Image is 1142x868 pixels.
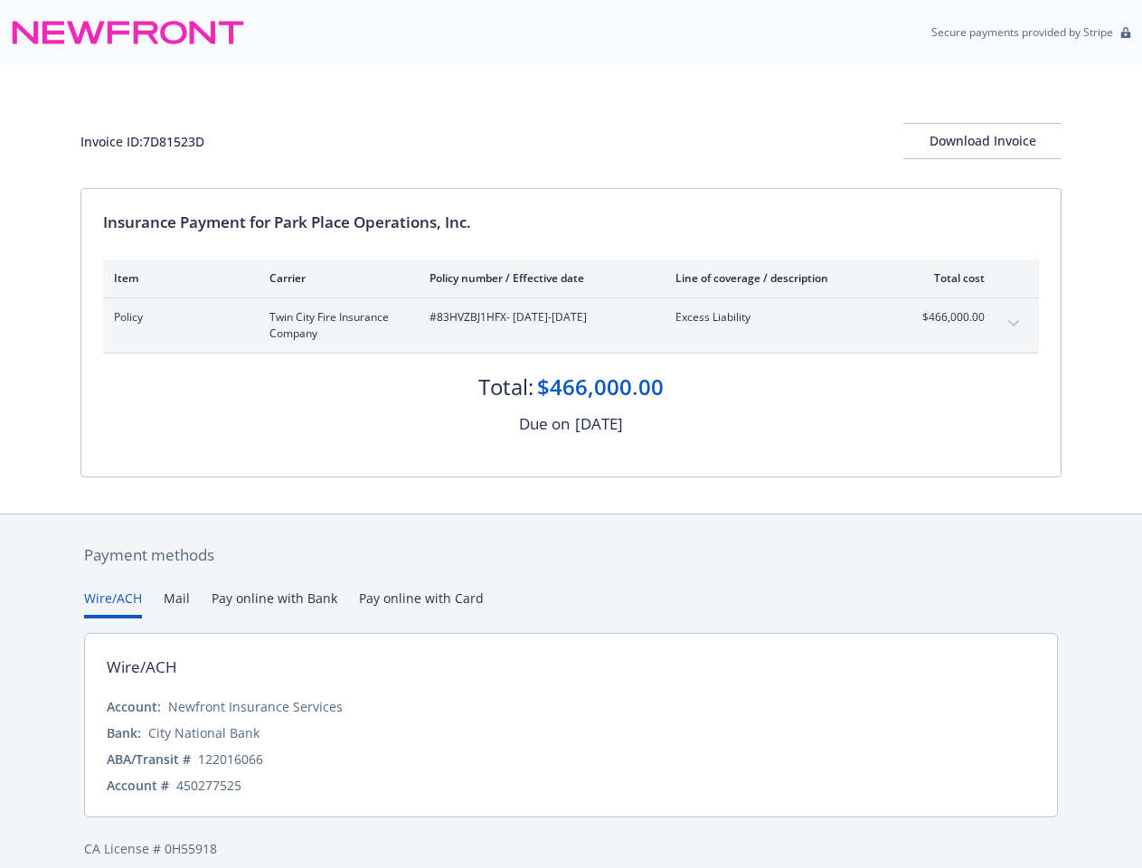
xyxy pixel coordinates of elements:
[903,124,1062,158] div: Download Invoice
[269,309,401,342] span: Twin City Fire Insurance Company
[114,309,241,325] span: Policy
[675,270,888,286] div: Line of coverage / description
[675,309,888,325] span: Excess Liability
[103,211,1039,234] div: Insurance Payment for Park Place Operations, Inc.
[999,309,1028,338] button: expand content
[537,372,664,402] div: $466,000.00
[198,750,263,769] div: 122016066
[359,589,484,618] button: Pay online with Card
[164,589,190,618] button: Mail
[107,750,191,769] div: ABA/Transit #
[519,412,570,436] div: Due on
[84,543,1058,567] div: Payment methods
[269,270,401,286] div: Carrier
[103,298,1039,353] div: PolicyTwin City Fire Insurance Company#83HVZBJ1HFX- [DATE]-[DATE]Excess Liability$466,000.00expan...
[84,589,142,618] button: Wire/ACH
[931,24,1113,40] p: Secure payments provided by Stripe
[176,776,241,795] div: 450277525
[107,723,141,742] div: Bank:
[107,697,161,716] div: Account:
[84,839,1058,858] div: CA License # 0H55918
[114,270,241,286] div: Item
[917,309,985,325] span: $466,000.00
[903,123,1062,159] button: Download Invoice
[429,270,647,286] div: Policy number / Effective date
[917,270,985,286] div: Total cost
[148,723,260,742] div: City National Bank
[212,589,337,618] button: Pay online with Bank
[80,132,204,151] div: Invoice ID: 7D81523D
[575,412,623,436] div: [DATE]
[429,309,647,325] span: #83HVZBJ1HFX - [DATE]-[DATE]
[478,372,533,402] div: Total:
[107,656,177,679] div: Wire/ACH
[107,776,169,795] div: Account #
[168,697,343,716] div: Newfront Insurance Services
